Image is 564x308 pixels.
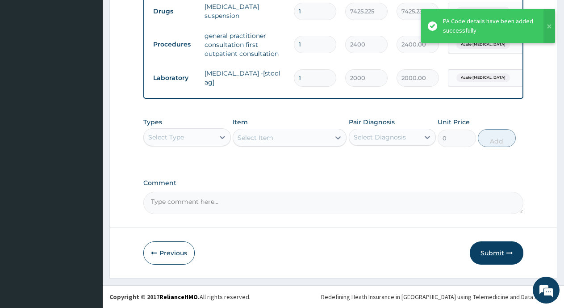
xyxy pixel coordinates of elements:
[149,36,200,53] td: Procedures
[200,27,289,63] td: general practitioner consultation first outpatient consultation
[103,285,564,308] footer: All rights reserved.
[478,129,516,147] button: Add
[148,133,184,142] div: Select Type
[159,293,198,301] a: RelianceHMO
[456,40,510,49] span: Acute [MEDICAL_DATA]
[233,118,248,127] label: Item
[470,241,523,265] button: Submit
[52,95,123,186] span: We're online!
[443,17,535,35] div: PA Code details have been added successfully
[143,118,162,126] label: Types
[143,179,523,187] label: Comment
[456,7,510,16] span: Acute [MEDICAL_DATA]
[46,50,150,62] div: Chat with us now
[438,118,470,127] label: Unit Price
[354,133,406,142] div: Select Diagnosis
[17,45,36,67] img: d_794563401_company_1708531726252_794563401
[456,73,510,82] span: Acute [MEDICAL_DATA]
[143,241,195,265] button: Previous
[146,4,168,26] div: Minimize live chat window
[4,210,170,241] textarea: Type your message and hit 'Enter'
[200,64,289,91] td: [MEDICAL_DATA] -[stool ag]
[109,293,200,301] strong: Copyright © 2017 .
[321,292,557,301] div: Redefining Heath Insurance in [GEOGRAPHIC_DATA] using Telemedicine and Data Science!
[149,3,200,20] td: Drugs
[349,118,395,127] label: Pair Diagnosis
[149,70,200,86] td: Laboratory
